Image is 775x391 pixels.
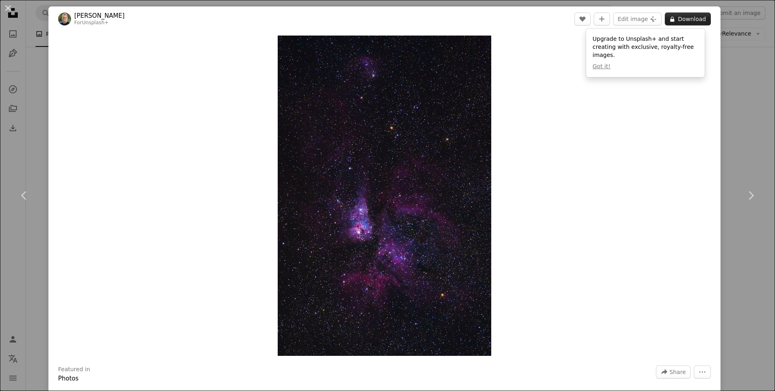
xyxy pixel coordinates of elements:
[58,366,90,374] h3: Featured in
[58,13,71,25] img: Go to Jacob Dyer's profile
[727,157,775,234] a: Next
[594,13,610,25] button: Add to Collection
[278,36,491,356] button: Zoom in on this image
[656,366,691,378] button: Share this image
[82,20,109,25] a: Unsplash+
[74,20,125,26] div: For
[58,375,79,382] a: Photos
[574,13,591,25] button: Like
[586,29,705,77] div: Upgrade to Unsplash+ and start creating with exclusive, royalty-free images.
[593,63,610,71] button: Got it!
[670,366,686,378] span: Share
[74,12,125,20] a: [PERSON_NAME]
[665,13,711,25] button: Download
[694,366,711,378] button: More Actions
[278,36,491,356] img: a group of stars that are in the sky
[613,13,662,25] button: Edit image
